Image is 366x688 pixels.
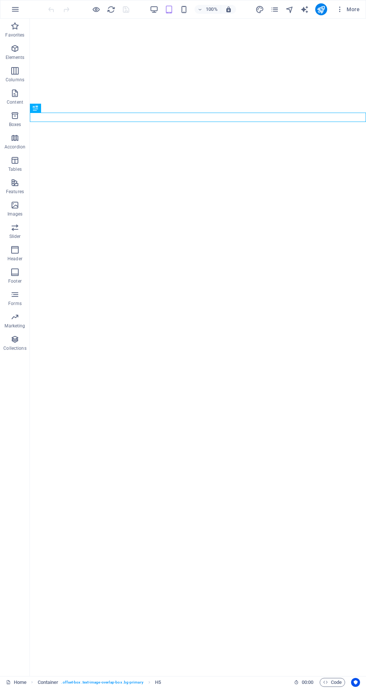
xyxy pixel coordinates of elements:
span: 00 00 [302,678,313,687]
i: On resize automatically adjust zoom level to fit chosen device. [225,6,232,13]
p: Header [7,256,22,262]
button: 100% [195,5,221,14]
p: Content [7,99,23,105]
p: Marketing [4,323,25,329]
a: Click to cancel selection. Double-click to open Pages [6,678,27,687]
nav: breadcrumb [38,678,161,687]
span: More [336,6,360,13]
p: Footer [8,278,22,284]
button: More [333,3,363,15]
p: Features [6,189,24,195]
button: publish [315,3,327,15]
p: Columns [6,77,24,83]
p: Collections [3,345,26,351]
span: Click to select. Double-click to edit [38,678,59,687]
button: Usercentrics [351,678,360,687]
button: reload [106,5,115,14]
button: text_generator [300,5,309,14]
button: pages [270,5,279,14]
h6: Session time [294,678,314,687]
i: AI Writer [300,5,309,14]
i: Pages (Ctrl+Alt+S) [270,5,279,14]
i: Publish [317,5,325,14]
button: navigator [285,5,294,14]
span: . offset-box .text-image-overlap-box .bg-primary [61,678,143,687]
p: Slider [9,233,21,239]
button: design [255,5,264,14]
p: Images [7,211,23,217]
p: Tables [8,166,22,172]
button: Code [320,678,345,687]
button: Click here to leave preview mode and continue editing [91,5,100,14]
p: Elements [6,54,25,60]
span: : [307,679,308,685]
i: Design (Ctrl+Alt+Y) [255,5,264,14]
i: Navigator [285,5,294,14]
p: Forms [8,301,22,307]
span: Click to select. Double-click to edit [155,678,161,687]
p: Accordion [4,144,25,150]
p: Boxes [9,122,21,128]
i: Reload page [107,5,115,14]
h6: 100% [206,5,218,14]
p: Favorites [5,32,24,38]
span: Code [323,678,342,687]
